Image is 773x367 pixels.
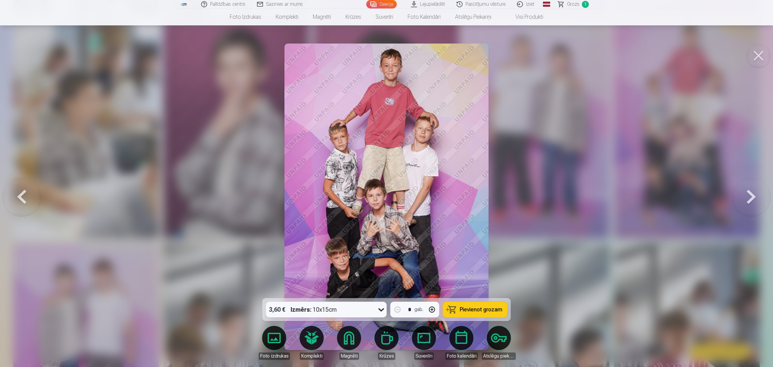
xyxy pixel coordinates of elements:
div: Atslēgu piekariņi [482,352,516,360]
span: 1 [582,1,589,8]
span: Pievienot grozam [460,307,502,312]
a: Atslēgu piekariņi [482,326,516,360]
a: Magnēti [332,326,366,360]
img: /fa1 [181,2,187,6]
div: Suvenīri [414,352,434,360]
a: Foto kalendāri [400,8,448,25]
button: Pievienot grozam [443,302,507,317]
div: 10x15cm [291,302,337,317]
div: Krūzes [378,352,395,360]
a: Krūzes [338,8,368,25]
a: Komplekti [268,8,306,25]
a: Komplekti [295,326,329,360]
div: Komplekti [300,352,324,360]
span: Grozs [567,1,579,8]
div: Foto kalendāri [445,352,478,360]
div: Foto izdrukas [259,352,290,360]
a: Suvenīri [368,8,400,25]
div: gab. [415,306,424,313]
a: Foto kalendāri [444,326,478,360]
a: Suvenīri [407,326,441,360]
a: Foto izdrukas [223,8,268,25]
a: Foto izdrukas [257,326,291,360]
a: Visi produkti [499,8,550,25]
a: Magnēti [306,8,338,25]
div: Magnēti [339,352,359,360]
div: 3,60 € [266,302,288,317]
strong: Izmērs : [291,305,312,314]
a: Krūzes [370,326,403,360]
a: Atslēgu piekariņi [448,8,499,25]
